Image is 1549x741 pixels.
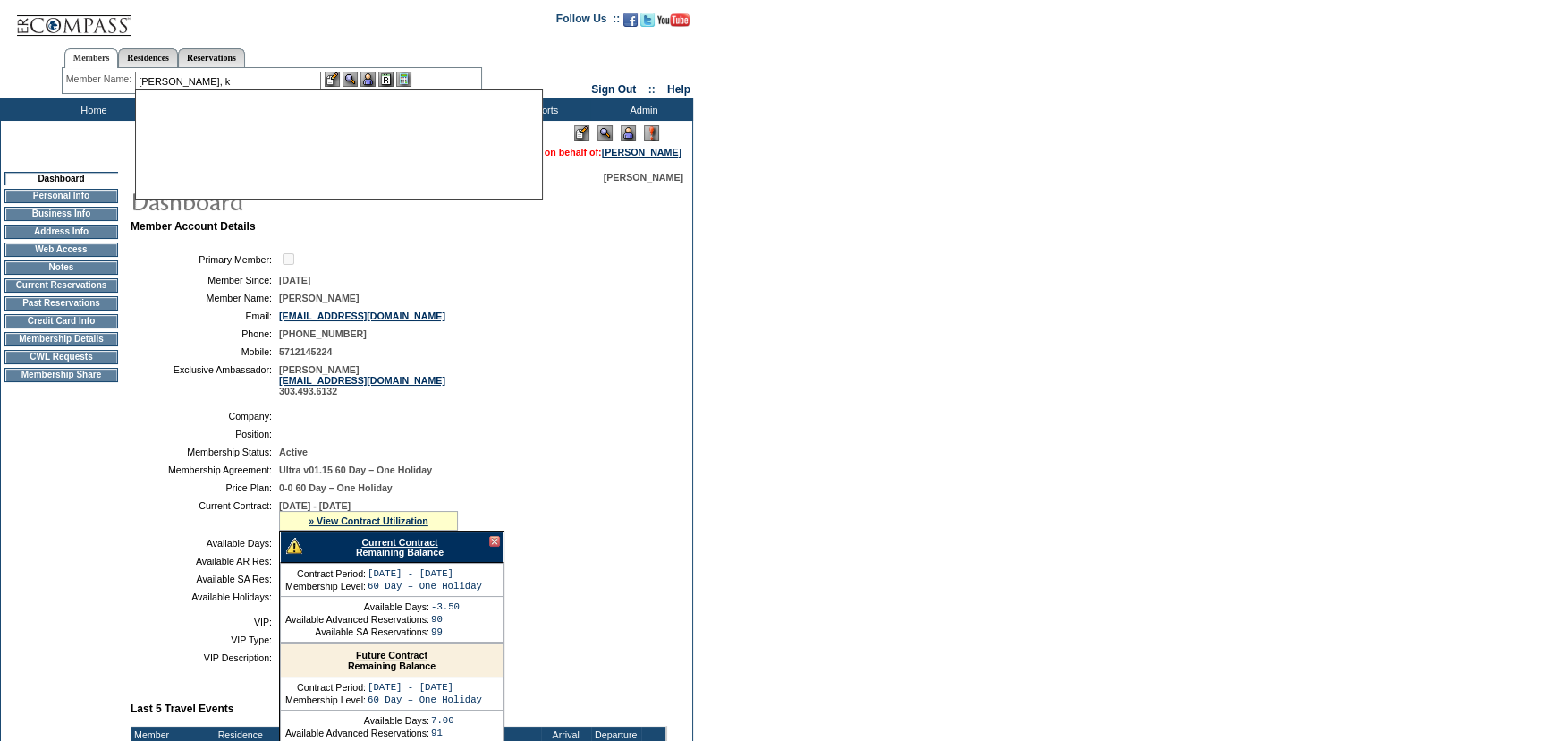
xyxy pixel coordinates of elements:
td: 90 [431,614,460,625]
div: Member Name: [66,72,135,87]
a: Future Contract [356,650,427,660]
td: Admin [590,98,693,121]
a: Follow us on Twitter [640,18,655,29]
td: Membership Agreement: [138,464,272,475]
td: [DATE] - [DATE] [368,568,482,579]
a: Current Contract [361,537,437,548]
td: Available SA Reservations: [285,626,429,637]
img: Impersonate [360,72,376,87]
span: [PHONE_NUMBER] [279,328,367,339]
td: Mobile: [138,346,272,357]
td: Member Since: [138,275,272,285]
img: There are insufficient days and/or tokens to cover this reservation [286,538,302,554]
img: b_calculator.gif [396,72,411,87]
b: Member Account Details [131,220,256,233]
span: [PERSON_NAME] [604,172,683,183]
td: Available SA Res: [138,574,272,584]
span: [PERSON_NAME] 303.493.6132 [279,364,445,396]
td: 91 [431,728,454,738]
a: [PERSON_NAME] [602,147,681,158]
td: Current Contract: [138,500,272,531]
td: Member Name: [138,293,272,303]
a: Become our fan on Facebook [623,18,638,29]
img: Reservations [378,72,394,87]
a: Subscribe to our YouTube Channel [657,18,690,29]
td: VIP Description: [138,652,272,663]
td: Primary Member: [138,251,272,268]
span: [DATE] - [DATE] [279,500,351,511]
td: Dashboard [4,172,118,185]
span: 5712145224 [279,346,332,357]
a: Help [667,83,690,96]
div: Remaining Balance [281,644,503,677]
a: Members [64,48,119,68]
td: CWL Requests [4,350,118,364]
img: View Mode [597,125,613,141]
td: Available Days: [285,715,429,726]
span: Ultra v01.15 60 Day – One Holiday [279,464,432,475]
td: Position: [138,429,272,439]
span: You are acting on behalf of: [477,147,681,158]
a: Reservations [178,48,245,67]
b: Last 5 Travel Events [131,703,233,715]
td: -3.50 [431,601,460,612]
img: pgTtlDashboard.gif [130,183,487,218]
td: Home [40,98,143,121]
a: » View Contract Utilization [309,515,428,526]
td: Email: [138,311,272,321]
td: Available Advanced Reservations: [285,614,429,625]
td: Membership Level: [285,581,366,592]
td: Available Days: [285,601,429,612]
td: Membership Share [4,368,118,382]
td: Contract Period: [285,682,366,693]
td: Current Reservations [4,278,118,293]
td: Web Access [4,243,118,257]
img: View [343,72,358,87]
td: Available Advanced Reservations: [285,728,429,738]
td: Credit Card Info [4,314,118,328]
img: Log Concern/Member Elevation [644,125,659,141]
td: Membership Level: [285,694,366,705]
td: Price Plan: [138,482,272,493]
td: Available Holidays: [138,592,272,602]
td: 60 Day – One Holiday [368,694,482,705]
img: Impersonate [621,125,636,141]
td: 99 [431,626,460,637]
td: Membership Status: [138,447,272,457]
td: Exclusive Ambassador: [138,364,272,396]
a: [EMAIL_ADDRESS][DOMAIN_NAME] [279,375,445,386]
td: Membership Details [4,332,118,346]
td: Phone: [138,328,272,339]
span: [DATE] [279,275,310,285]
span: [PERSON_NAME] [279,293,359,303]
td: Past Reservations [4,296,118,311]
td: Personal Info [4,189,118,203]
img: b_edit.gif [325,72,340,87]
td: Notes [4,260,118,275]
img: Follow us on Twitter [640,13,655,27]
td: VIP: [138,617,272,627]
img: Edit Mode [574,125,589,141]
td: 60 Day – One Holiday [368,581,482,592]
span: 0-0 60 Day – One Holiday [279,482,393,493]
td: Contract Period: [285,568,366,579]
td: Available AR Res: [138,556,272,566]
a: Sign Out [591,83,636,96]
div: Remaining Balance [280,532,504,563]
img: Subscribe to our YouTube Channel [657,13,690,27]
span: :: [648,83,656,96]
a: Residences [118,48,178,67]
td: Follow Us :: [556,11,620,32]
td: Available Days: [138,538,272,549]
td: 7.00 [431,715,454,726]
span: Active [279,447,308,457]
td: VIP Type: [138,635,272,645]
a: [EMAIL_ADDRESS][DOMAIN_NAME] [279,311,445,321]
img: Become our fan on Facebook [623,13,638,27]
td: Company: [138,411,272,422]
td: Business Info [4,207,118,221]
td: [DATE] - [DATE] [368,682,482,693]
td: Address Info [4,225,118,239]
